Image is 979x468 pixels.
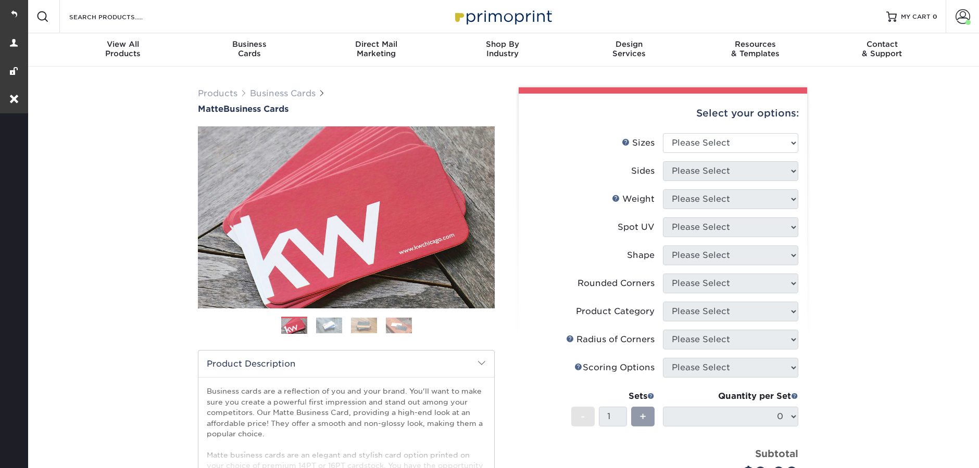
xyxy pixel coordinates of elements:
span: Design [566,40,692,49]
div: Quantity per Set [663,390,798,402]
h1: Business Cards [198,104,495,114]
div: Sides [631,165,655,177]
img: Business Cards 02 [316,317,342,333]
input: SEARCH PRODUCTS..... [68,10,170,23]
h2: Product Description [198,350,494,377]
a: Products [198,88,237,98]
span: Resources [692,40,819,49]
span: Shop By [440,40,566,49]
div: Shape [627,249,655,262]
img: Business Cards 01 [281,313,307,339]
div: Spot UV [618,221,655,233]
div: Cards [186,40,313,58]
div: & Templates [692,40,819,58]
div: Products [60,40,186,58]
a: Business Cards [250,88,316,98]
div: Sets [571,390,655,402]
div: Services [566,40,692,58]
img: Business Cards 03 [351,317,377,333]
span: Direct Mail [313,40,440,49]
a: Direct MailMarketing [313,33,440,67]
span: MY CART [901,12,931,21]
div: Industry [440,40,566,58]
a: Resources& Templates [692,33,819,67]
a: BusinessCards [186,33,313,67]
div: Product Category [576,305,655,318]
div: Marketing [313,40,440,58]
a: DesignServices [566,33,692,67]
span: Matte [198,104,223,114]
span: View All [60,40,186,49]
iframe: Google Customer Reviews [3,436,89,464]
img: Business Cards 04 [386,317,412,333]
div: Scoring Options [574,361,655,374]
img: Matte 01 [198,69,495,366]
div: Radius of Corners [566,333,655,346]
div: Rounded Corners [578,277,655,290]
span: - [581,409,585,424]
strong: Subtotal [755,448,798,459]
a: MatteBusiness Cards [198,104,495,114]
span: Business [186,40,313,49]
a: Shop ByIndustry [440,33,566,67]
span: + [639,409,646,424]
a: View AllProducts [60,33,186,67]
div: Weight [612,193,655,205]
a: Contact& Support [819,33,945,67]
span: Contact [819,40,945,49]
span: 0 [933,13,937,20]
div: & Support [819,40,945,58]
div: Sizes [622,137,655,149]
img: Primoprint [450,5,555,28]
div: Select your options: [527,94,799,133]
